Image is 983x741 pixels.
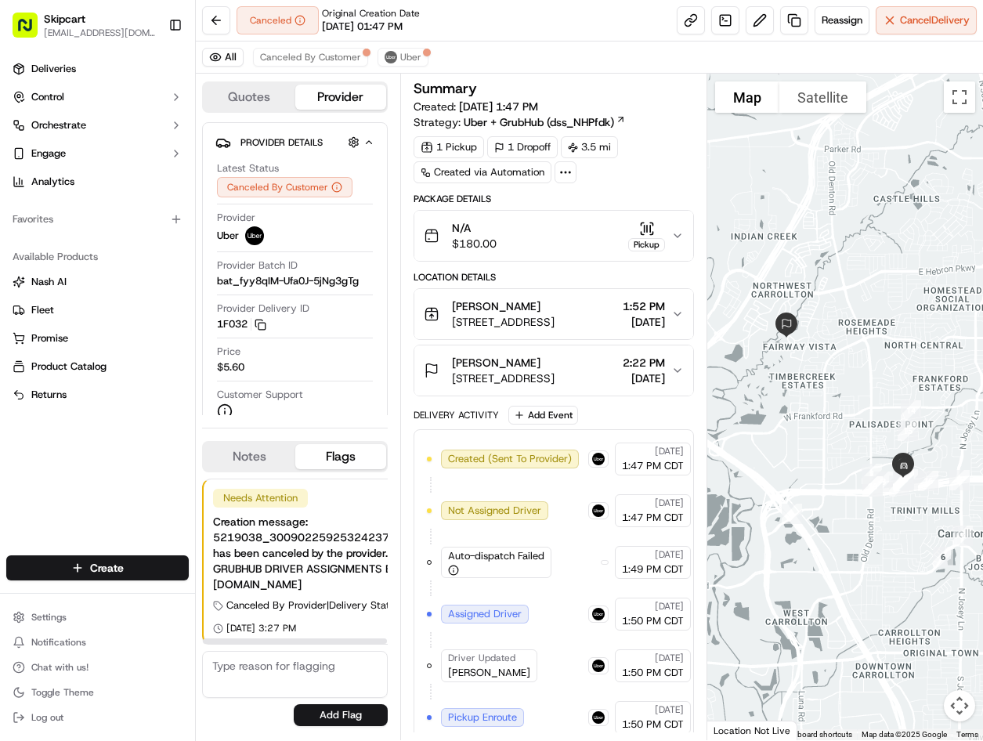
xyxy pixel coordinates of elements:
span: [DATE] [623,314,665,330]
span: Notifications [31,636,86,649]
button: Notes [204,444,295,469]
a: Powered byPylon [110,265,190,277]
img: uber-new-logo.jpeg [385,51,397,63]
span: [DATE] 1:47 PM [459,99,538,114]
div: 8 [943,464,976,497]
span: Pylon [156,266,190,277]
span: Uber [217,229,239,243]
button: Settings [6,606,189,628]
button: Uber [378,48,428,67]
div: 7 [946,519,979,552]
span: Product Catalog [31,360,107,374]
span: Create [90,560,124,576]
input: Got a question? Start typing here... [41,101,282,117]
div: 1 Pickup [414,136,484,158]
span: Canceled By Customer [260,51,361,63]
span: Orchestrate [31,118,86,132]
span: Provider Batch ID [217,258,298,273]
button: [PERSON_NAME][STREET_ADDRESS]1:52 PM[DATE] [414,289,693,339]
button: CancelDelivery [876,6,977,34]
span: Toggle Theme [31,686,94,699]
span: [DATE] [655,652,684,664]
div: Canceled [237,6,319,34]
div: 16 [912,464,945,497]
span: bat_fyy8qIM-Ufa0J-5jNg3gTg [217,274,359,288]
button: [EMAIL_ADDRESS][DOMAIN_NAME] [44,27,156,39]
button: All [202,48,244,67]
button: Toggle fullscreen view [944,81,975,113]
div: Strategy: [414,114,626,130]
a: Returns [13,388,183,402]
span: Uber [400,51,421,63]
h3: Summary [414,81,477,96]
a: Promise [13,331,183,345]
span: [DATE] [655,497,684,509]
button: Returns [6,382,189,407]
button: Fleet [6,298,189,323]
a: 📗Knowledge Base [9,221,126,249]
span: Driver Updated [448,652,515,664]
div: 14 [894,394,927,427]
span: Assigned Driver [448,607,522,621]
button: Add Event [508,406,578,425]
span: Provider Details [240,136,323,149]
div: 1 [775,497,808,530]
div: 📗 [16,229,28,241]
span: Original Creation Date [322,7,420,20]
span: Control [31,90,64,104]
a: Open this area in Google Maps (opens a new window) [711,720,763,740]
span: Log out [31,711,63,724]
img: uber-new-logo.jpeg [592,608,605,620]
div: Needs Attention [213,489,308,508]
span: [DATE] [655,548,684,561]
button: Canceled By Customer [253,48,368,67]
img: uber-new-logo.jpeg [592,660,605,672]
button: Pickup [628,221,665,251]
button: Toggle Theme [6,681,189,703]
button: Nash AI [6,269,189,295]
span: Created: [414,99,538,114]
span: 1:50 PM CDT [622,718,684,732]
span: API Documentation [148,227,251,243]
span: Auto-dispatch Failed [448,549,544,563]
img: uber-new-logo.jpeg [245,226,264,245]
span: [DATE] [655,445,684,457]
img: Google [711,720,763,740]
span: Not Assigned Driver [448,504,541,518]
span: [PERSON_NAME] [452,298,540,314]
span: Reassign [822,13,862,27]
div: 3.5 mi [561,136,618,158]
span: Knowledge Base [31,227,120,243]
div: Location Not Live [707,721,797,740]
div: 27 [887,463,920,496]
button: Create [6,555,189,580]
div: Favorites [6,207,189,232]
span: $5.60 [217,360,244,374]
span: N/A [452,220,497,236]
span: Provider [217,211,255,225]
img: 1736555255976-a54dd68f-1ca7-489b-9aae-adbdc363a1c4 [16,150,44,178]
button: Notifications [6,631,189,653]
span: Price [217,345,240,359]
span: Cancel Delivery [900,13,970,27]
div: 20 [856,470,889,503]
div: Pickup [628,238,665,251]
span: [DATE] 01:47 PM [322,20,403,34]
span: Analytics [31,175,74,189]
div: Package Details [414,193,694,205]
span: Pickup Enroute [448,710,517,725]
div: 2 [855,457,888,490]
button: Map camera controls [944,690,975,721]
img: uber-new-logo.jpeg [592,504,605,517]
button: N/A$180.00Pickup [414,211,693,261]
button: Promise [6,326,189,351]
span: 1:50 PM CDT [622,666,684,680]
a: 💻API Documentation [126,221,258,249]
a: Created via Automation [414,161,551,183]
div: 💻 [132,229,145,241]
div: 9 [883,469,916,502]
span: Canceled By Provider | Delivery Status Transition [226,598,448,613]
button: Product Catalog [6,354,189,379]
